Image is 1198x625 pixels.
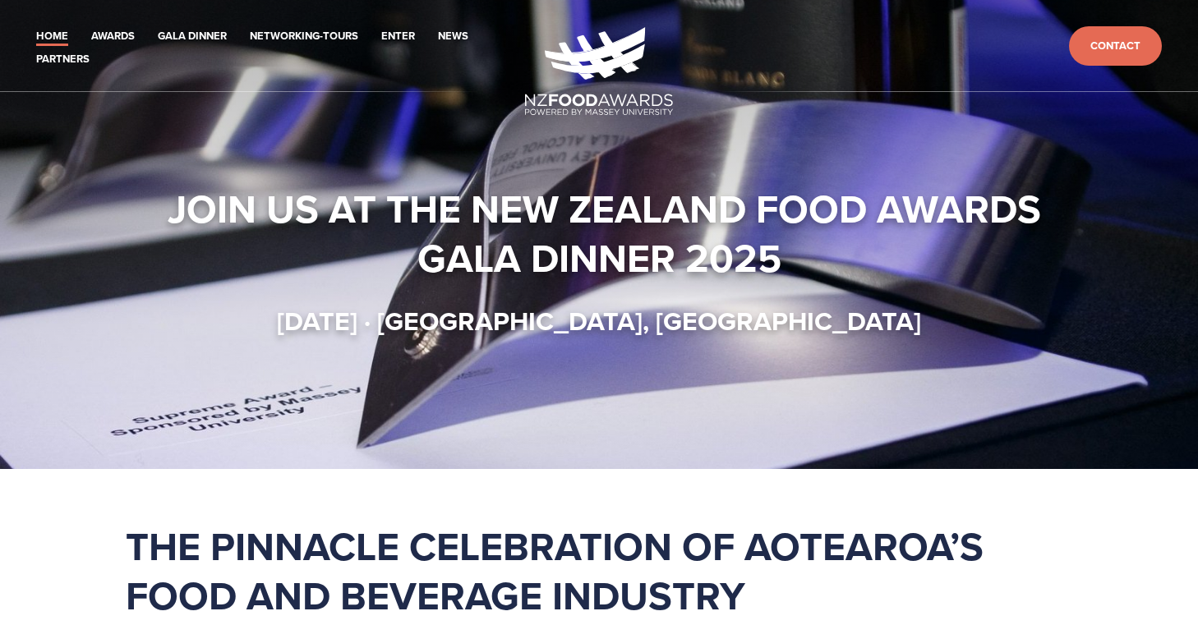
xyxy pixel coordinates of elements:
a: Awards [91,27,135,46]
h1: The pinnacle celebration of Aotearoa’s food and beverage industry [126,522,1072,620]
a: News [438,27,468,46]
a: Enter [381,27,415,46]
strong: Join us at the New Zealand Food Awards Gala Dinner 2025 [168,180,1051,287]
a: Partners [36,50,90,69]
a: Networking-Tours [250,27,358,46]
a: Gala Dinner [158,27,227,46]
strong: [DATE] · [GEOGRAPHIC_DATA], [GEOGRAPHIC_DATA] [277,301,921,340]
a: Contact [1069,26,1162,67]
a: Home [36,27,68,46]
